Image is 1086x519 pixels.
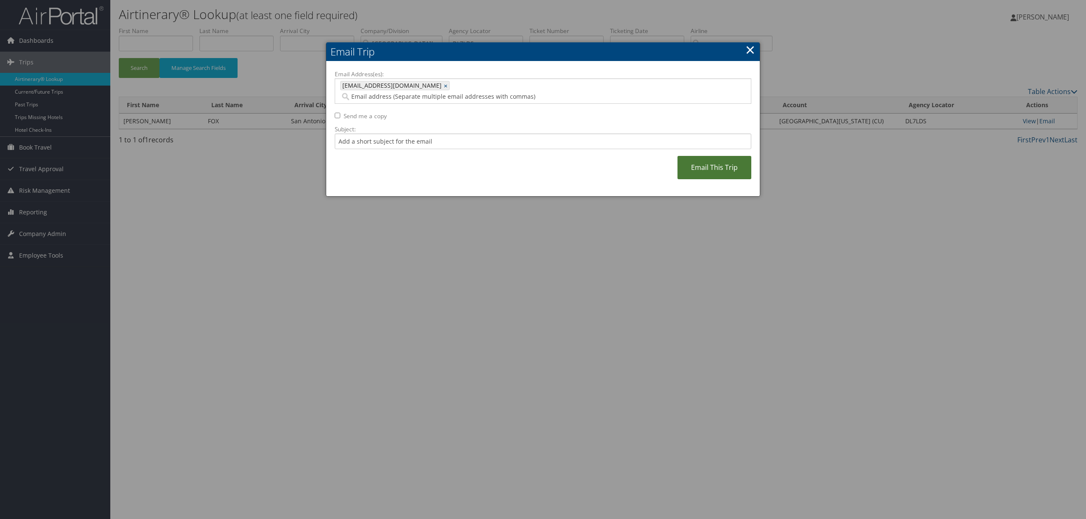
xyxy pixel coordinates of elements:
span: [EMAIL_ADDRESS][DOMAIN_NAME] [341,81,442,90]
h2: Email Trip [326,42,760,61]
a: × [745,41,755,58]
label: Send me a copy [344,112,387,120]
a: × [444,81,449,90]
input: Email address (Separate multiple email addresses with commas) [340,92,647,101]
input: Add a short subject for the email [335,133,751,149]
label: Subject: [335,125,751,133]
a: Email This Trip [677,156,751,179]
label: Email Address(es): [335,70,751,78]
